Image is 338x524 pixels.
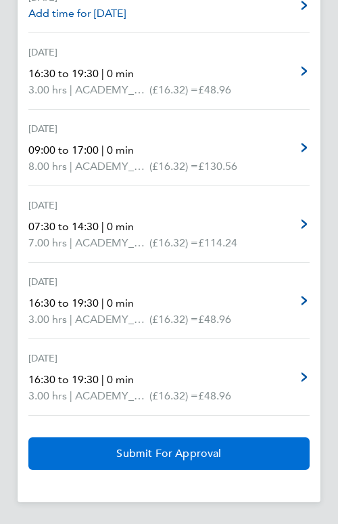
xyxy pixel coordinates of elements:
[149,236,198,249] span: (£16.32) =
[149,83,198,96] span: (£16.32) =
[28,350,242,366] div: [DATE]
[28,5,126,22] span: Add time for [DATE]
[116,447,221,460] span: Submit For Approval
[198,236,237,249] span: £114.24
[28,297,99,309] span: 16:30 to 19:30
[75,235,149,251] span: ACADEMY_SESSIONAL_COACH
[28,144,99,156] span: 09:00 to 17:00
[101,373,104,386] span: |
[28,236,67,249] span: 7.00 hrs
[198,83,231,96] span: £48.96
[28,437,310,470] button: Submit For Approval
[70,389,72,402] span: |
[149,313,198,326] span: (£16.32) =
[101,67,104,80] span: |
[107,373,134,386] span: 0 min
[198,389,231,402] span: £48.96
[70,160,72,173] span: |
[149,389,198,402] span: (£16.32) =
[28,389,67,402] span: 3.00 hrs
[75,158,149,175] span: ACADEMY_SESSIONAL_COACH
[198,313,231,326] span: £48.96
[75,388,149,404] span: ACADEMY_SESSIONAL_COACH
[107,144,134,156] span: 0 min
[28,160,67,173] span: 8.00 hrs
[28,220,99,233] span: 07:30 to 14:30
[28,274,242,290] div: [DATE]
[28,44,242,60] div: [DATE]
[70,313,72,326] span: |
[101,220,104,233] span: |
[28,373,99,386] span: 16:30 to 19:30
[28,121,248,137] div: [DATE]
[28,110,310,186] a: [DATE]
[28,33,310,110] a: [DATE]
[107,220,134,233] span: 0 min
[28,339,310,416] a: [DATE]
[101,297,104,309] span: |
[149,160,198,173] span: (£16.32) =
[70,236,72,249] span: |
[75,82,149,98] span: ACADEMY_SESSIONAL_COACH
[70,83,72,96] span: |
[28,197,248,213] div: [DATE]
[28,83,67,96] span: 3.00 hrs
[28,67,99,80] span: 16:30 to 19:30
[28,263,310,339] a: [DATE]
[107,67,134,80] span: 0 min
[28,186,310,263] a: [DATE]
[75,311,149,328] span: ACADEMY_SESSIONAL_COACH
[107,297,134,309] span: 0 min
[28,313,67,326] span: 3.00 hrs
[101,144,104,156] span: |
[198,160,237,173] span: £130.56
